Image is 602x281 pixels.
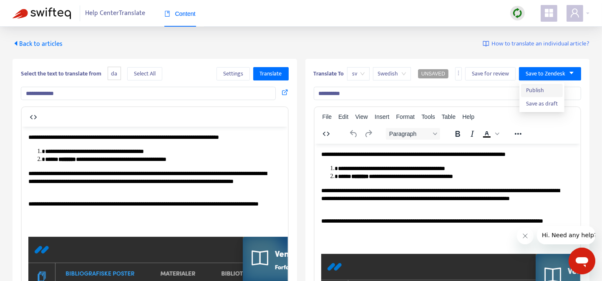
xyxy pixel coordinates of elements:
span: File [322,113,332,120]
span: Settings [223,69,243,78]
b: Select the text to translate from [21,69,101,78]
span: How to translate an individual article? [491,39,589,49]
span: Paragraph [389,130,430,137]
span: Content [164,10,196,17]
img: image-link [483,40,489,47]
span: Select All [134,69,156,78]
span: Help [462,113,474,120]
button: more [455,67,462,80]
button: Undo [347,128,361,140]
button: Italic [465,128,479,140]
span: Save for review [472,69,509,78]
span: Tools [421,113,435,120]
img: sync.dc5367851b00ba804db3.png [512,8,523,18]
span: Translate [260,69,282,78]
button: Redo [361,128,375,140]
button: Block Paragraph [386,128,440,140]
span: Save to Zendesk [526,69,565,78]
span: Save as draft [526,99,558,108]
b: Translate To [314,69,344,78]
button: Select All [127,67,162,80]
span: View [355,113,368,120]
div: Text color Black [480,128,501,140]
span: more [456,70,461,76]
button: Save to Zendeskcaret-down [519,67,581,80]
span: book [164,11,170,17]
button: Bold [451,128,465,140]
span: UNSAVED [421,71,445,77]
button: Settings [217,67,250,80]
iframe: Knapp för att öppna meddelandefönstret [569,248,595,274]
button: Reveal or hide additional toolbar items [511,128,525,140]
span: caret-left [13,40,19,47]
span: sv [352,68,365,80]
button: Translate [253,67,289,80]
span: Edit [338,113,348,120]
iframe: Meddelande från företag [537,226,595,244]
a: How to translate an individual article? [483,39,589,49]
span: Swedish [378,68,406,80]
button: Save for review [465,67,516,80]
span: Publish [526,86,558,95]
span: Format [396,113,415,120]
iframe: Stäng meddelande [517,228,534,244]
span: Table [442,113,456,120]
span: user [570,8,580,18]
span: caret-down [569,70,574,76]
span: appstore [544,8,554,18]
span: da [108,67,121,80]
img: Swifteq [13,8,71,19]
span: Back to articles [13,38,63,50]
span: Insert [375,113,389,120]
span: Help Center Translate [86,5,146,21]
span: Hi. Need any help? [5,6,60,13]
